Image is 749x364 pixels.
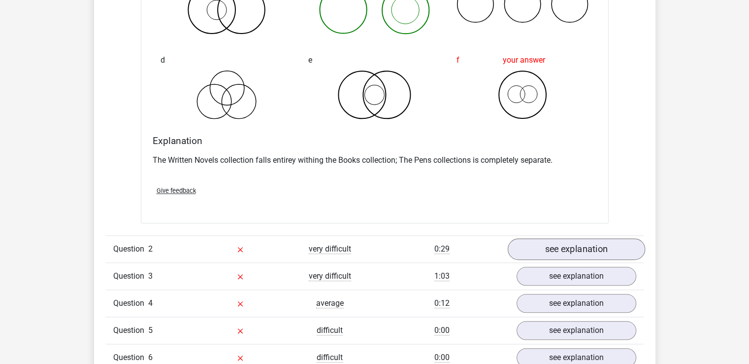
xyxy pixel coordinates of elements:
span: very difficult [309,271,351,281]
p: The Written Novels collection falls entirey withing the Books collection; The Pens collections is... [153,154,597,166]
span: Question [113,270,148,282]
a: see explanation [517,321,636,340]
span: 0:00 [434,353,450,363]
span: 1:03 [434,271,450,281]
div: your answer [456,50,589,70]
span: 0:29 [434,244,450,254]
h4: Explanation [153,135,597,146]
span: 2 [148,244,153,254]
span: d [161,50,165,70]
span: 4 [148,298,153,308]
a: see explanation [507,238,645,260]
span: very difficult [309,244,351,254]
span: 6 [148,353,153,362]
span: Give feedback [157,187,196,194]
span: average [316,298,344,308]
span: 0:12 [434,298,450,308]
a: see explanation [517,267,636,286]
span: f [456,50,459,70]
span: difficult [317,326,343,335]
span: 5 [148,326,153,335]
span: Question [113,352,148,364]
span: Question [113,297,148,309]
span: difficult [317,353,343,363]
span: 3 [148,271,153,281]
span: Question [113,243,148,255]
a: see explanation [517,294,636,313]
span: e [308,50,312,70]
span: 0:00 [434,326,450,335]
span: Question [113,325,148,336]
